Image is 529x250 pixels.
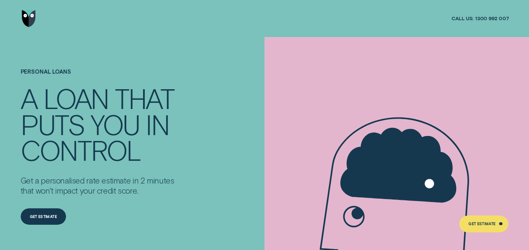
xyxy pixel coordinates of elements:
div: THAT [115,85,174,112]
a: Call us:1300 992 007 [452,15,508,21]
div: PUTS [21,112,84,138]
div: IN [146,112,169,138]
span: Call us: [452,15,473,21]
a: Get Estimate [459,215,508,232]
h1: Personal Loans [21,69,182,85]
h4: A LOAN THAT PUTS YOU IN CONTROL [21,85,182,163]
div: LOAN [43,85,109,112]
div: YOU [90,112,139,138]
p: Get a personalised rate estimate in 2 minutes that won't impact your credit score. [21,176,182,196]
div: A [21,85,37,112]
a: Get Estimate [21,208,66,225]
span: 1300 992 007 [475,15,509,21]
img: Wisr [22,10,36,27]
div: CONTROL [21,137,141,163]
